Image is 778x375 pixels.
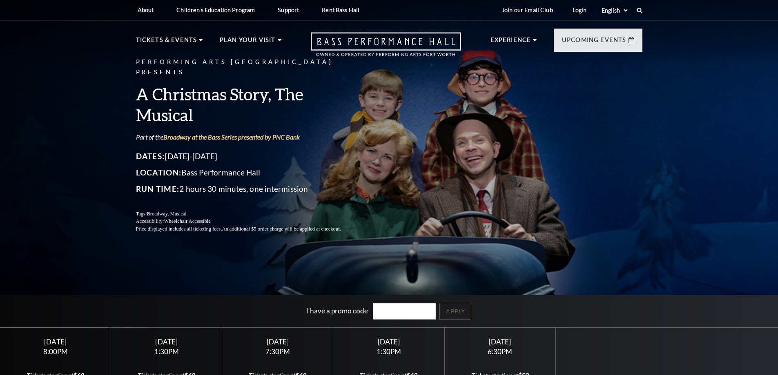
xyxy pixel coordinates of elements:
[222,226,341,232] span: An additional $5 order charge will be applied at checkout.
[562,35,626,50] p: Upcoming Events
[454,337,546,346] div: [DATE]
[343,337,435,346] div: [DATE]
[454,348,546,355] div: 6:30PM
[10,337,101,346] div: [DATE]
[307,306,368,315] label: I have a promo code
[121,337,212,346] div: [DATE]
[176,7,255,13] p: Children's Education Program
[600,7,629,14] select: Select:
[136,150,361,163] p: [DATE]-[DATE]
[232,337,323,346] div: [DATE]
[278,7,299,13] p: Support
[136,168,182,177] span: Location:
[136,225,361,233] p: Price displayed includes all ticketing fees.
[220,35,276,50] p: Plan Your Visit
[322,7,359,13] p: Rent Bass Hall
[138,7,154,13] p: About
[136,217,361,225] p: Accessibility:
[136,151,165,161] span: Dates:
[136,184,180,193] span: Run Time:
[121,348,212,355] div: 1:30PM
[136,57,361,78] p: Performing Arts [GEOGRAPHIC_DATA] Presents
[136,210,361,218] p: Tags:
[343,348,435,355] div: 1:30PM
[164,218,210,224] span: Wheelchair Accessible
[136,182,361,195] p: 2 hours 30 minutes, one intermission
[232,348,323,355] div: 7:30PM
[136,166,361,179] p: Bass Performance Hall
[10,348,101,355] div: 8:00PM
[490,35,531,50] p: Experience
[136,84,361,125] h3: A Christmas Story, The Musical
[136,35,197,50] p: Tickets & Events
[147,211,186,217] span: Broadway, Musical
[136,133,361,142] p: Part of the
[163,133,300,141] a: Broadway at the Bass Series presented by PNC Bank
